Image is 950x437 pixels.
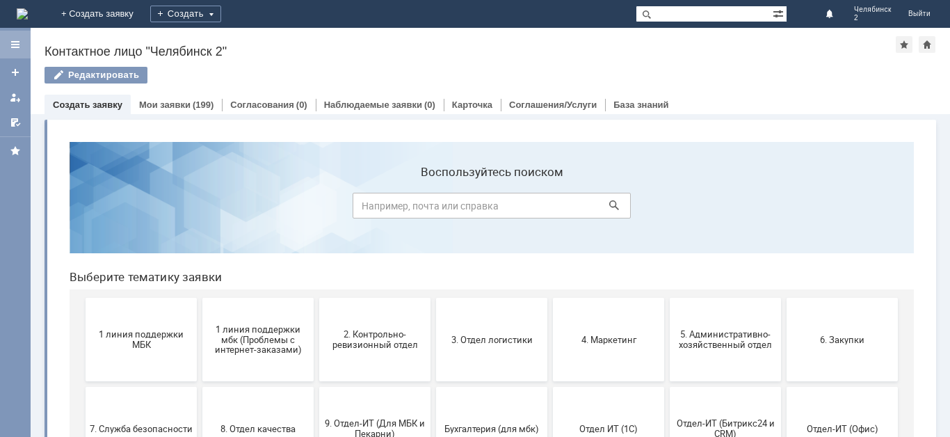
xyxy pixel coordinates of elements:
[17,8,28,19] img: logo
[150,6,221,22] div: Создать
[919,36,935,53] div: Сделать домашней страницей
[31,381,134,392] span: Финансовый отдел
[382,203,485,214] span: 3. Отдел логистики
[4,61,26,84] a: Создать заявку
[45,45,896,58] div: Контактное лицо "Челябинск 2"
[494,345,606,429] button: не актуален
[494,167,606,251] button: 4. Маркетинг
[31,292,134,303] span: 7. Служба безопасности
[499,203,602,214] span: 4. Маркетинг
[728,167,839,251] button: 6. Закупки
[265,198,368,219] span: 2. Контрольно-ревизионный отдел
[144,167,255,251] button: 1 линия поддержки мбк (Проблемы с интернет-заказами)
[611,167,723,251] button: 5. Административно-хозяйственный отдел
[613,100,668,110] a: База знаний
[265,376,368,397] span: Это соглашение не активно!
[17,8,28,19] a: Перейти на домашнюю страницу
[499,292,602,303] span: Отдел ИТ (1С)
[854,6,892,14] span: Челябинск
[139,100,191,110] a: Мои заявки
[773,6,787,19] span: Расширенный поиск
[896,36,912,53] div: Добавить в избранное
[732,203,835,214] span: 6. Закупки
[294,34,572,48] label: Воспользуйтесь поиском
[148,381,251,392] span: Франчайзинг
[509,100,597,110] a: Соглашения/Услуги
[193,100,214,110] div: (199)
[230,100,294,110] a: Согласования
[144,256,255,340] button: 8. Отдел качества
[31,198,134,219] span: 1 линия поддержки МБК
[53,100,122,110] a: Создать заявку
[27,167,138,251] button: 1 линия поддержки МБК
[296,100,307,110] div: (0)
[27,256,138,340] button: 7. Служба безопасности
[452,100,492,110] a: Карточка
[494,256,606,340] button: Отдел ИТ (1С)
[854,14,892,22] span: 2
[499,381,602,392] span: не актуален
[324,100,422,110] a: Наблюдаемые заявки
[27,345,138,429] button: Финансовый отдел
[378,256,489,340] button: Бухгалтерия (для мбк)
[424,100,435,110] div: (0)
[615,198,718,219] span: 5. Административно-хозяйственный отдел
[261,256,372,340] button: 9. Отдел-ИТ (Для МБК и Пекарни)
[144,345,255,429] button: Франчайзинг
[378,167,489,251] button: 3. Отдел логистики
[728,256,839,340] button: Отдел-ИТ (Офис)
[148,193,251,224] span: 1 линия поддержки мбк (Проблемы с интернет-заказами)
[294,62,572,88] input: Например, почта или справка
[4,86,26,109] a: Мои заявки
[732,292,835,303] span: Отдел-ИТ (Офис)
[11,139,855,153] header: Выберите тематику заявки
[4,111,26,134] a: Мои согласования
[261,345,372,429] button: Это соглашение не активно!
[261,167,372,251] button: 2. Контрольно-ревизионный отдел
[265,287,368,308] span: 9. Отдел-ИТ (Для МБК и Пекарни)
[378,345,489,429] button: [PERSON_NAME]. Услуги ИТ для МБК (оформляет L1)
[382,292,485,303] span: Бухгалтерия (для мбк)
[611,256,723,340] button: Отдел-ИТ (Битрикс24 и CRM)
[148,292,251,303] span: 8. Отдел качества
[382,371,485,402] span: [PERSON_NAME]. Услуги ИТ для МБК (оформляет L1)
[615,287,718,308] span: Отдел-ИТ (Битрикс24 и CRM)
